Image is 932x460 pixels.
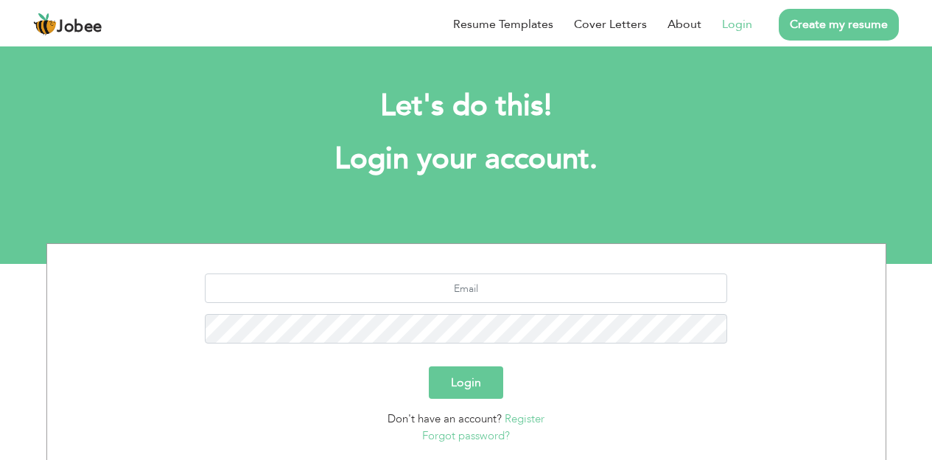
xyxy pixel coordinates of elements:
[668,15,701,33] a: About
[779,9,899,41] a: Create my resume
[69,140,864,178] h1: Login your account.
[429,366,503,399] button: Login
[69,87,864,125] h2: Let's do this!
[205,273,727,303] input: Email
[422,428,510,443] a: Forgot password?
[453,15,553,33] a: Resume Templates
[388,411,502,426] span: Don't have an account?
[574,15,647,33] a: Cover Letters
[722,15,752,33] a: Login
[505,411,544,426] a: Register
[33,13,57,36] img: jobee.io
[57,19,102,35] span: Jobee
[33,13,102,36] a: Jobee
